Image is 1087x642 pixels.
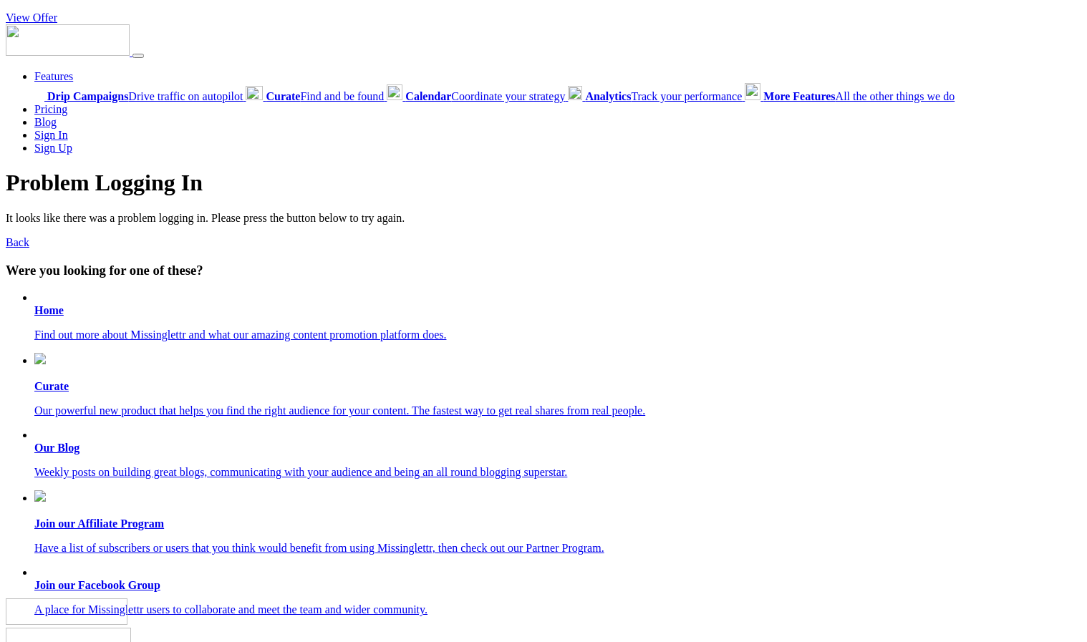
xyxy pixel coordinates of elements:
[34,304,1081,341] a: Home Find out more about Missinglettr and what our amazing content promotion platform does.
[763,90,835,102] b: More Features
[266,90,300,102] b: Curate
[34,83,1081,103] div: Features
[34,90,246,102] a: Drip CampaignsDrive traffic on autopilot
[34,442,1081,479] a: Our Blog Weekly posts on building great blogs, communicating with your audience and being an all ...
[34,103,67,115] a: Pricing
[745,90,955,102] a: More FeaturesAll the other things we do
[34,116,57,128] a: Blog
[6,170,1081,196] h1: Problem Logging In
[6,236,29,248] a: Back
[568,90,745,102] a: AnalyticsTrack your performance
[246,90,387,102] a: CurateFind and be found
[763,90,955,102] span: All the other things we do
[34,442,79,454] b: Our Blog
[47,90,243,102] span: Drive traffic on autopilot
[6,263,1081,278] h3: Were you looking for one of these?
[34,353,46,364] img: curate.png
[34,517,164,530] b: Join our Affiliate Program
[34,380,69,392] b: Curate
[34,142,72,154] a: Sign Up
[387,90,568,102] a: CalendarCoordinate your strategy
[132,54,144,58] button: Menu
[34,579,1081,616] a: Join our Facebook Group A place for Missinglettr users to collaborate and meet the team and wider...
[34,466,1081,479] p: Weekly posts on building great blogs, communicating with your audience and being an all round blo...
[34,490,46,502] img: revenue.png
[34,404,1081,417] p: Our powerful new product that helps you find the right audience for your content. The fastest way...
[34,490,1081,555] a: Join our Affiliate Program Have a list of subscribers or users that you think would benefit from ...
[6,11,57,24] a: View Offer
[266,90,384,102] span: Find and be found
[34,329,1081,341] p: Find out more about Missinglettr and what our amazing content promotion platform does.
[405,90,451,102] b: Calendar
[6,598,127,625] img: Missinglettr - Social Media Marketing for content focused teams | Product Hunt
[34,542,1081,555] p: Have a list of subscribers or users that you think would benefit from using Missinglettr, then ch...
[585,90,631,102] b: Analytics
[34,304,64,316] b: Home
[585,90,742,102] span: Track your performance
[34,353,1081,417] a: Curate Our powerful new product that helps you find the right audience for your content. The fast...
[6,212,1081,225] p: It looks like there was a problem logging in. Please press the button below to try again.
[47,90,128,102] b: Drip Campaigns
[34,603,1081,616] p: A place for Missinglettr users to collaborate and meet the team and wider community.
[34,70,73,82] a: Features
[34,579,160,591] b: Join our Facebook Group
[34,129,68,141] a: Sign In
[405,90,565,102] span: Coordinate your strategy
